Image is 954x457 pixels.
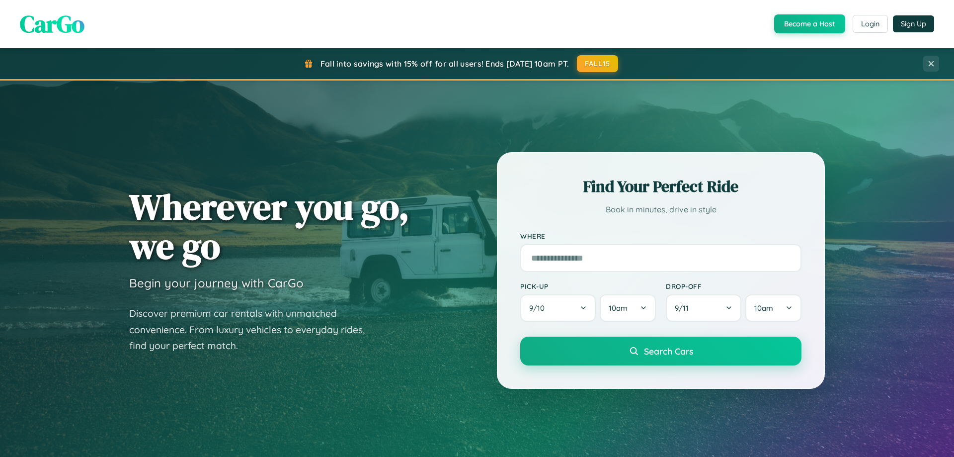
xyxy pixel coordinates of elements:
[20,7,84,40] span: CarGo
[609,303,628,313] span: 10am
[520,294,596,322] button: 9/10
[129,187,409,266] h1: Wherever you go, we go
[577,55,619,72] button: FALL15
[600,294,656,322] button: 10am
[666,294,741,322] button: 9/11
[644,346,693,357] span: Search Cars
[893,15,934,32] button: Sign Up
[129,275,304,290] h3: Begin your journey with CarGo
[520,232,801,240] label: Where
[774,14,845,33] button: Become a Host
[320,59,569,69] span: Fall into savings with 15% off for all users! Ends [DATE] 10am PT.
[745,294,801,322] button: 10am
[675,303,694,313] span: 9 / 11
[520,176,801,197] h2: Find Your Perfect Ride
[520,202,801,217] p: Book in minutes, drive in style
[520,282,656,290] label: Pick-up
[520,337,801,366] button: Search Cars
[666,282,801,290] label: Drop-off
[754,303,773,313] span: 10am
[853,15,888,33] button: Login
[529,303,550,313] span: 9 / 10
[129,305,378,354] p: Discover premium car rentals with unmatched convenience. From luxury vehicles to everyday rides, ...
